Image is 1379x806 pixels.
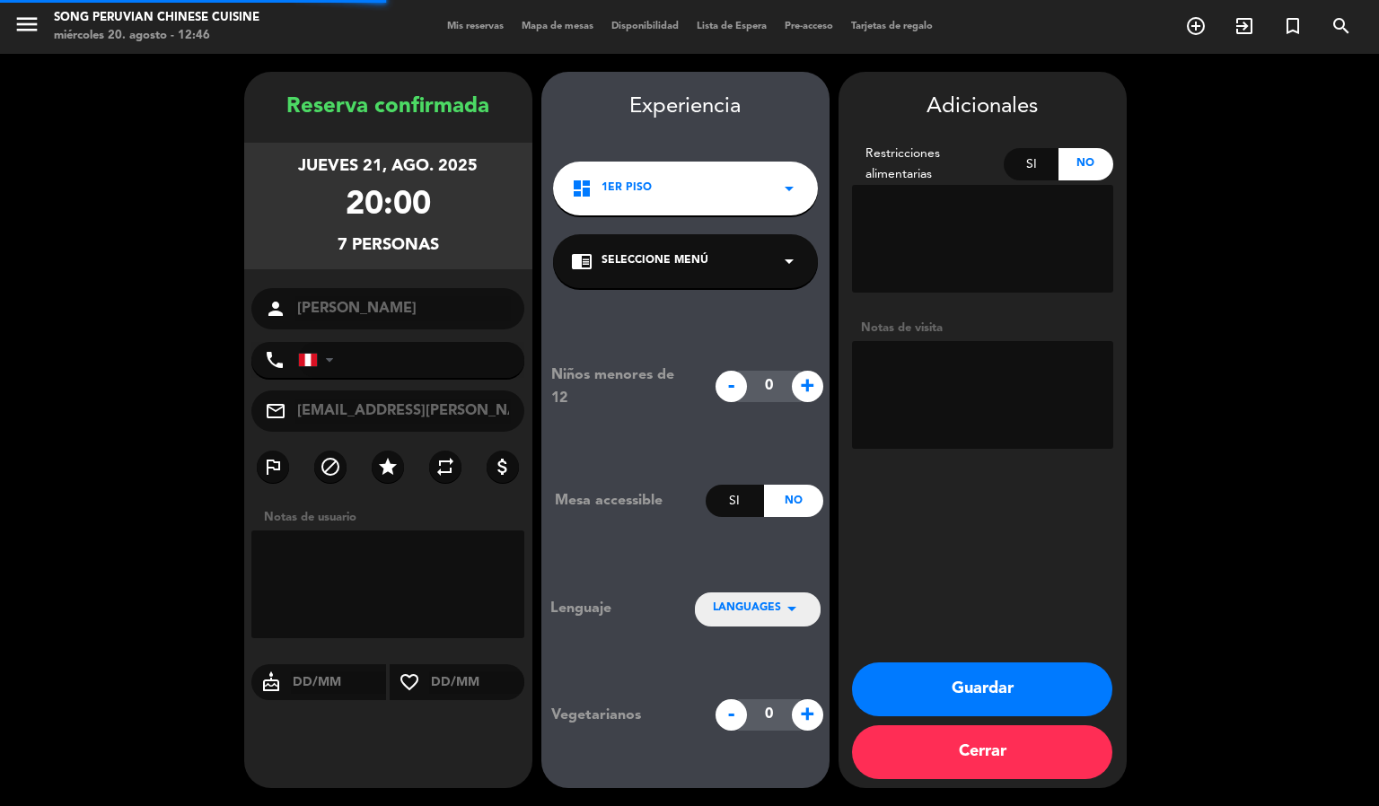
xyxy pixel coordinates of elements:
i: block [320,456,341,477]
div: Si [706,485,764,517]
i: repeat [435,456,456,477]
div: Peru (Perú): +51 [299,343,340,377]
i: arrow_drop_down [781,598,803,619]
div: Lenguaje [550,597,665,620]
div: miércoles 20. agosto - 12:46 [54,27,259,45]
div: Mesa accessible [541,489,706,513]
span: Lista de Espera [688,22,776,31]
span: - [716,699,747,731]
i: search [1331,15,1352,37]
i: chrome_reader_mode [571,250,593,272]
div: 7 personas [338,232,439,258]
i: menu [13,11,40,38]
div: Si [1004,148,1058,180]
div: Adicionales [852,90,1113,125]
div: No [1058,148,1113,180]
i: cake [251,671,291,693]
span: Tarjetas de regalo [842,22,942,31]
span: + [792,371,823,402]
i: mail_outline [265,400,286,422]
i: dashboard [571,178,593,199]
div: Niños menores de 12 [538,364,706,410]
span: + [792,699,823,731]
div: Restricciones alimentarias [852,144,1005,185]
i: phone [264,349,285,371]
i: attach_money [492,456,514,477]
i: add_circle_outline [1185,15,1207,37]
i: star [377,456,399,477]
span: Mis reservas [438,22,513,31]
div: Experiencia [541,90,830,125]
span: Pre-acceso [776,22,842,31]
div: No [764,485,822,517]
span: LANGUAGES [713,600,781,618]
i: exit_to_app [1234,15,1255,37]
span: 1er piso [602,180,652,197]
span: Disponibilidad [602,22,688,31]
i: arrow_drop_down [778,250,800,272]
i: turned_in_not [1282,15,1304,37]
input: DD/MM [291,671,387,694]
div: Reserva confirmada [244,90,532,125]
button: Guardar [852,662,1112,716]
i: outlined_flag [262,456,284,477]
button: Cerrar [852,725,1112,779]
div: Vegetarianos [538,704,706,727]
div: jueves 21, ago. 2025 [298,153,478,180]
i: favorite_border [390,671,429,693]
div: Notas de usuario [255,508,532,527]
span: - [716,371,747,402]
i: arrow_drop_down [778,178,800,199]
div: Notas de visita [852,319,1113,337]
input: DD/MM [429,671,525,694]
span: Seleccione Menú [602,252,708,270]
div: 20:00 [346,180,431,232]
i: person [265,298,286,320]
span: Mapa de mesas [513,22,602,31]
div: Song Peruvian Chinese Cuisine [54,9,259,27]
button: menu [13,11,40,44]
